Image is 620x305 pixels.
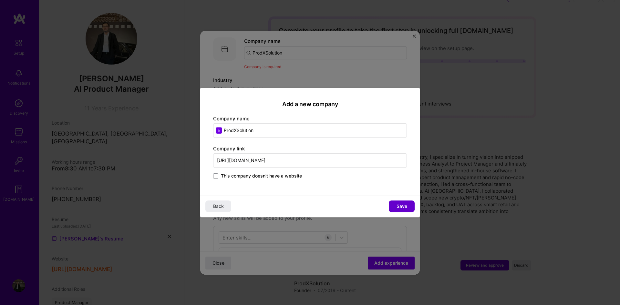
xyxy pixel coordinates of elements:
span: Save [397,203,407,209]
input: Enter link [213,153,407,168]
span: This company doesn't have a website [221,173,302,179]
button: Back [205,200,231,212]
input: Enter name [213,123,407,137]
button: Save [389,200,415,212]
label: Company name [213,116,250,122]
h2: Add a new company [213,101,407,108]
label: Company link [213,146,245,152]
span: Back [213,203,224,209]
